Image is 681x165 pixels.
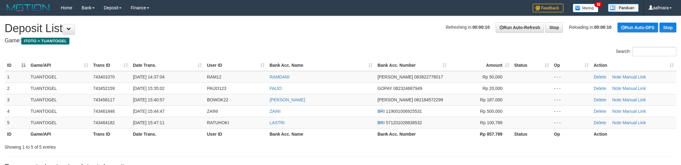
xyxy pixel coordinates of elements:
a: [PERSON_NAME] [270,97,305,102]
span: 743452159 [93,86,115,91]
a: Note [612,74,621,79]
h1: Deposit List [5,22,676,35]
a: Delete [594,86,606,91]
span: PAIJO123 [207,86,226,91]
th: Bank Acc. Name [267,128,375,140]
a: PAIJO [270,86,282,91]
h4: Game: [5,38,676,44]
a: Manual Link [622,120,646,125]
label: Search: [616,47,676,56]
span: [DATE] 15:40:57 [133,97,164,102]
a: Delete [594,97,606,102]
img: Feedback.jpg [533,4,563,12]
a: Manual Link [622,74,646,79]
span: Rp 20,000 [482,86,502,91]
span: 743464182 [93,120,115,125]
span: [DATE] 14:37:04 [133,74,164,79]
span: BRI [378,109,385,114]
th: ID [5,128,28,140]
th: Bank Acc. Number [375,128,449,140]
th: Trans ID: activate to sort column ascending [91,60,130,71]
a: ZAINI [270,109,281,114]
a: Manual Link [622,109,646,114]
span: 743458117 [93,97,115,102]
a: Run Auto-Refresh [496,22,544,33]
td: TUANTOGEL [28,94,91,105]
span: Rp 100,789 [480,120,502,125]
img: MOTION_logo.png [5,3,52,12]
a: Manual Link [622,86,646,91]
span: [DATE] 15:35:02 [133,86,164,91]
a: RAMDANI [270,74,290,79]
td: - - - [551,71,591,83]
th: User ID [204,128,267,140]
td: 3 [5,94,28,105]
a: Delete [594,74,606,79]
th: Amount: activate to sort column ascending [449,60,512,71]
span: GOPAY [378,86,392,91]
img: panduan.png [608,4,639,12]
span: Refreshing in: [446,25,489,30]
span: BRI [378,120,385,125]
th: Game/API: activate to sort column ascending [28,60,91,71]
th: ID: activate to sort column descending [5,60,28,71]
td: TUANTOGEL [28,82,91,94]
a: Delete [594,120,606,125]
td: - - - [551,94,591,105]
span: BOWOK22 [207,97,228,102]
a: Manual Link [622,97,646,102]
input: Search: [633,47,676,56]
span: [PERSON_NAME] [378,97,413,102]
a: Stop [659,23,676,32]
th: Op [551,128,591,140]
img: Button%20Memo.svg [573,4,599,12]
a: Note [612,86,621,91]
span: Copy 571201028838532 to clipboard [386,120,422,125]
td: 5 [5,117,28,128]
a: Note [612,109,621,114]
th: Action [591,128,676,140]
td: - - - [551,117,591,128]
a: Delete [594,109,606,114]
span: ZAINI [207,109,218,114]
span: Rp 500,000 [480,109,502,114]
th: Bank Acc. Number: activate to sort column ascending [375,60,449,71]
span: RAM12 [207,74,221,79]
a: Note [612,120,621,125]
div: Showing 1 to 5 of 5 entries [5,142,279,150]
th: Status: activate to sort column ascending [512,60,551,71]
th: Date Trans.: activate to sort column ascending [130,60,204,71]
a: LASTRI [270,120,285,125]
span: 743401070 [93,74,115,79]
th: User ID: activate to sort column ascending [204,60,267,71]
th: Op: activate to sort column ascending [551,60,591,71]
th: Trans ID [91,128,130,140]
td: 1 [5,71,28,83]
strong: 00:00:10 [594,25,612,30]
span: 32 [594,2,603,7]
span: [PERSON_NAME] [378,74,413,79]
td: - - - [551,82,591,94]
strong: 00:00:10 [473,25,490,30]
span: 743461846 [93,109,115,114]
th: Status [512,128,551,140]
th: Action: activate to sort column ascending [591,60,676,71]
span: Rp 50,000 [482,74,502,79]
span: ITOTO > TUANTOGEL [21,38,69,44]
span: Copy 082324687949 to clipboard [393,86,422,91]
a: Run Auto-DPS [617,23,658,32]
td: 4 [5,105,28,117]
a: Stop [545,22,563,33]
th: Bank Acc. Name: activate to sort column ascending [267,60,375,71]
span: Rp 187,000 [480,97,502,102]
td: 2 [5,82,28,94]
td: - - - [551,105,591,117]
span: [DATE] 15:44:47 [133,109,164,114]
td: TUANTOGEL [28,117,91,128]
th: Game/API [28,128,91,140]
th: Rp 857.789 [449,128,512,140]
td: TUANTOGEL [28,71,91,83]
th: Date Trans. [130,128,204,140]
span: Copy 083822776017 to clipboard [414,74,443,79]
span: Reloading in: [569,25,612,30]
